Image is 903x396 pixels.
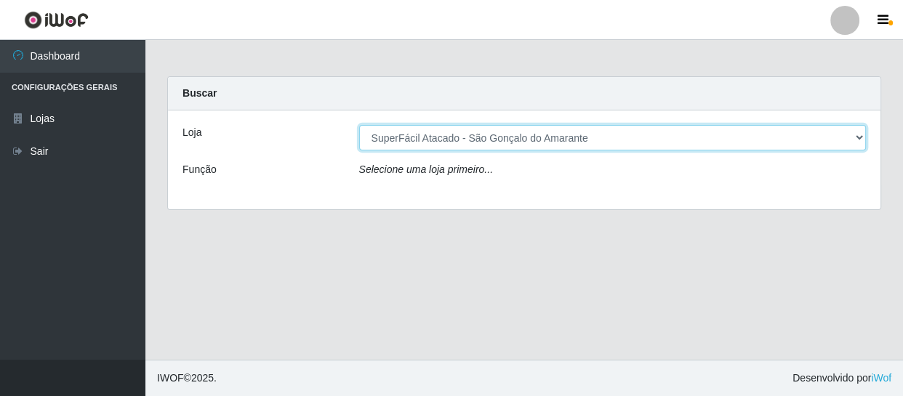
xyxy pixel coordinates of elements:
[157,372,184,384] span: IWOF
[871,372,891,384] a: iWof
[182,162,217,177] label: Função
[24,11,89,29] img: CoreUI Logo
[182,87,217,99] strong: Buscar
[182,125,201,140] label: Loja
[359,163,493,175] i: Selecione uma loja primeiro...
[157,371,217,386] span: © 2025 .
[792,371,891,386] span: Desenvolvido por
